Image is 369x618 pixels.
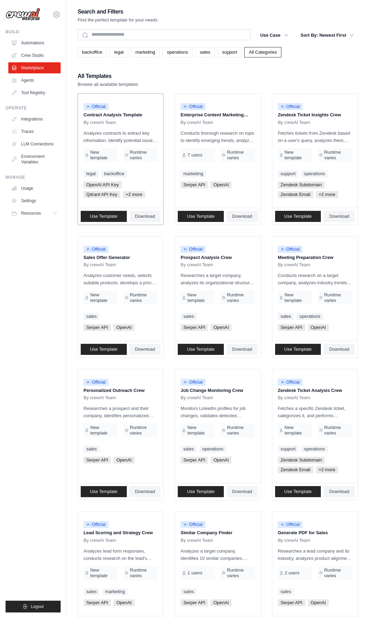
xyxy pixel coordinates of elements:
[278,170,298,177] a: support
[187,347,214,352] span: Use Template
[78,81,138,88] p: Browse all available templates
[324,292,351,303] span: Runtime varies
[84,181,122,188] span: OpenAI API Key
[256,29,292,42] button: Use Case
[181,405,255,419] p: Monitors LinkedIn profiles for job changes, validates detected changes, and analyzes opportunitie...
[181,538,213,543] span: By crewAI Team
[8,126,61,137] a: Traces
[8,195,61,206] a: Settings
[244,47,281,57] a: All Categories
[84,254,158,261] p: Sales Offer Generator
[284,150,311,161] span: New template
[84,446,99,453] a: sales
[84,111,158,118] p: Contract Analysis Template
[130,344,161,355] a: Download
[8,151,61,168] a: Environment Variables
[84,103,108,110] span: Official
[324,344,355,355] a: Download
[278,246,303,253] span: Official
[84,599,111,606] span: Serper API
[181,457,208,464] span: Serper API
[278,254,352,261] p: Meeting Preparation Crew
[8,50,61,61] a: Crew Studio
[297,29,358,42] button: Sort By: Newest First
[8,208,61,219] button: Resources
[278,111,352,118] p: Zendesk Ticket Insights Crew
[84,538,116,543] span: By crewAI Team
[178,486,224,497] a: Use Template
[181,170,206,177] a: marketing
[135,214,155,219] span: Download
[278,457,325,464] span: Zendesk Subdomain
[181,588,196,595] a: sales
[123,191,145,198] span: +2 more
[90,425,116,436] span: New template
[227,344,258,355] a: Download
[278,120,310,125] span: By crewAI Team
[181,120,213,125] span: By crewAI Team
[324,150,351,161] span: Runtime varies
[135,347,155,352] span: Download
[284,214,311,219] span: Use Template
[278,387,352,394] p: Zendesk Ticket Analysis Crew
[278,324,305,331] span: Serper API
[324,425,351,436] span: Runtime varies
[301,446,328,453] a: operations
[178,211,224,222] a: Use Template
[278,588,294,595] a: sales
[31,604,44,609] span: Logout
[81,486,127,497] a: Use Template
[102,588,128,595] a: marketing
[84,457,111,464] span: Serper API
[8,114,61,125] a: Integrations
[181,129,255,144] p: Conducts thorough research on topic to identify emerging trends, analyze competitor strategies, a...
[130,567,157,579] span: Runtime varies
[200,446,226,453] a: operations
[78,17,158,24] p: Find the perfect template for your needs
[187,152,202,158] span: 7 users
[84,120,116,125] span: By crewAI Team
[232,347,252,352] span: Download
[181,521,205,528] span: Official
[84,324,111,331] span: Serper API
[187,489,214,494] span: Use Template
[114,599,134,606] span: OpenAI
[84,405,158,419] p: Researches a prospect and their company, identifies personalized content angles, and crafts a tai...
[84,262,116,268] span: By crewAI Team
[114,457,134,464] span: OpenAI
[211,599,231,606] span: OpenAI
[6,601,61,612] button: Logout
[329,347,349,352] span: Download
[329,214,349,219] span: Download
[181,262,213,268] span: By crewAI Team
[218,47,241,57] a: support
[316,466,338,473] span: +2 more
[8,75,61,86] a: Agents
[181,379,205,386] span: Official
[84,272,158,286] p: Analyzes customer needs, selects suitable products, develops a pricing strategy, and creates a co...
[187,292,214,303] span: New template
[78,7,158,17] h2: Search and Filters
[181,395,213,401] span: By crewAI Team
[181,181,208,188] span: Serper API
[275,344,321,355] a: Use Template
[84,387,158,394] p: Personalized Outreach Crew
[308,324,329,331] span: OpenAI
[84,313,99,320] a: sales
[278,599,305,606] span: Serper API
[84,379,108,386] span: Official
[6,29,61,35] div: Build
[278,103,303,110] span: Official
[278,313,294,320] a: sales
[278,466,313,473] span: Zendesk Email
[84,529,158,536] p: Lead Scoring and Strategy Crew
[227,150,254,161] span: Runtime varies
[84,170,98,177] a: legal
[135,489,155,494] span: Download
[211,324,231,331] span: OpenAI
[285,570,300,576] span: 2 users
[275,211,321,222] a: Use Template
[324,567,351,579] span: Runtime varies
[301,170,328,177] a: operations
[130,211,161,222] a: Download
